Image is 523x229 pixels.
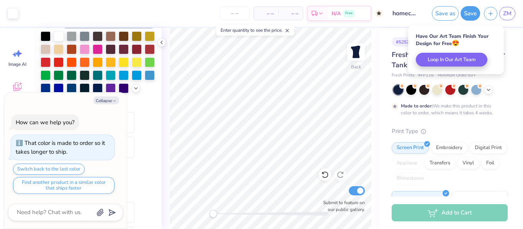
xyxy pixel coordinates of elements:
button: Loop In Our Art Team [416,53,487,67]
div: Back [351,63,361,70]
span: Image AI [8,61,26,67]
div: That color is made to order so it takes longer to ship. [16,139,105,156]
div: Foil [481,158,499,169]
div: Print Type [392,127,508,136]
input: – – [220,6,250,20]
span: Standard [395,195,415,203]
input: Untitled Design [387,6,424,21]
div: Enter quantity to see the price. [216,25,294,36]
div: How can we help you? [16,119,75,126]
div: # 525722A [392,37,422,47]
img: Back [348,44,364,60]
span: Puff Ink [455,195,471,203]
button: Switch back to the last color [13,164,85,175]
div: Accessibility label [209,210,217,218]
div: Embroidery [431,142,467,154]
div: Digital Print [470,142,507,154]
button: Save as [432,6,459,21]
span: 😍 [452,39,459,47]
span: Free [345,11,353,16]
strong: Made to order: [401,103,433,109]
div: Rhinestones [392,173,429,184]
div: We make this product in this color to order, which means it takes 4 weeks. [401,102,495,116]
span: Fresh Prints [392,72,414,79]
span: – – [258,10,274,18]
span: Fresh Prints Shay Off the Shoulder Tank [392,50,505,70]
div: Have Our Art Team Finish Your Design for Free [416,33,496,47]
div: Applique [392,158,422,169]
label: Submit to feature on our public gallery. [319,199,365,213]
div: Screen Print [392,142,429,154]
span: N/A [332,10,341,18]
div: Vinyl [458,158,479,169]
a: ZM [499,7,515,20]
button: Save [461,6,480,21]
span: ZM [503,9,512,18]
button: Collapse [93,96,119,104]
div: Transfers [425,158,455,169]
span: – – [283,10,298,18]
button: Find another product in a similar color that ships faster [13,177,114,194]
